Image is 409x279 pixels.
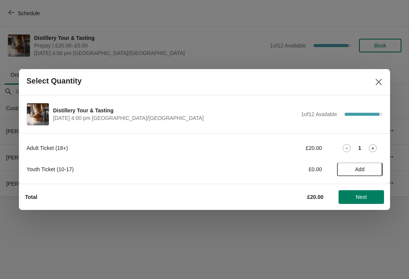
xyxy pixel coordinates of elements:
[355,166,365,172] span: Add
[53,107,297,114] span: Distillery Tour & Tasting
[27,144,237,152] div: Adult Ticket (18+)
[301,111,337,117] span: 1 of 12 Available
[372,75,386,89] button: Close
[53,114,297,122] span: [DATE] 4:00 pm [GEOGRAPHIC_DATA]/[GEOGRAPHIC_DATA]
[252,166,322,173] div: £0.00
[337,162,382,176] button: Add
[25,194,37,200] strong: Total
[27,77,82,85] h2: Select Quantity
[358,144,361,152] strong: 1
[252,144,322,152] div: £20.00
[356,194,367,200] span: Next
[27,166,237,173] div: Youth Ticket (10-17)
[27,103,49,125] img: Distillery Tour & Tasting | | August 13 | 4:00 pm Europe/London
[339,190,384,204] button: Next
[307,194,323,200] strong: £20.00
